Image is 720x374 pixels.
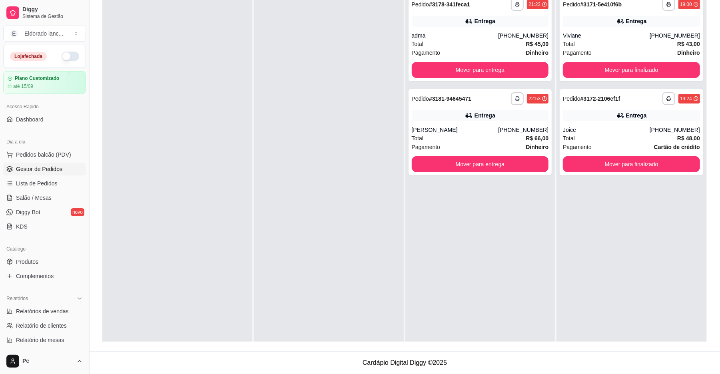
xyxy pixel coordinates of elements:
div: Entrega [626,17,647,25]
div: [PHONE_NUMBER] [498,126,548,134]
span: Relatório de mesas [16,336,64,344]
a: Lista de Pedidos [3,177,86,190]
a: Plano Customizadoaté 15/09 [3,71,86,94]
span: Dashboard [16,115,44,123]
span: Produtos [16,258,38,266]
div: Entrega [626,111,647,119]
a: Relatórios de vendas [3,305,86,318]
button: Mover para entrega [412,62,549,78]
div: Joice [563,126,650,134]
span: E [10,30,18,38]
article: Plano Customizado [15,76,59,82]
strong: R$ 45,00 [526,41,548,47]
div: 21:23 [529,1,540,8]
div: [PHONE_NUMBER] [650,32,700,40]
span: Salão / Mesas [16,194,52,202]
span: Pc [22,358,73,365]
span: Lista de Pedidos [16,179,58,187]
a: Salão / Mesas [3,191,86,204]
span: Complementos [16,272,54,280]
span: Diggy [22,6,83,13]
button: Select a team [3,26,86,42]
a: Complementos [3,270,86,282]
span: Total [412,134,424,143]
article: até 15/09 [13,83,33,90]
a: Dashboard [3,113,86,126]
a: Relatório de mesas [3,334,86,346]
span: Pagamento [412,48,441,57]
div: Eldorado lanc ... [24,30,63,38]
strong: Dinheiro [677,50,700,56]
strong: # 3171-5e410f6b [580,1,622,8]
span: Pagamento [412,143,441,151]
strong: Dinheiro [526,50,548,56]
span: KDS [16,223,28,231]
span: Pedidos balcão (PDV) [16,151,71,159]
span: Pedido [412,95,429,102]
a: Relatório de clientes [3,319,86,332]
div: 19:00 [680,1,692,8]
button: Pedidos balcão (PDV) [3,148,86,161]
span: Total [412,40,424,48]
button: Alterar Status [62,52,79,61]
button: Mover para finalizado [563,156,700,172]
a: Relatório de fidelidadenovo [3,348,86,361]
span: Total [563,134,575,143]
div: [PHONE_NUMBER] [650,126,700,134]
a: Gestor de Pedidos [3,163,86,175]
a: KDS [3,220,86,233]
div: Catálogo [3,243,86,255]
div: Loja fechada [10,52,47,61]
span: Pedido [412,1,429,8]
div: Entrega [475,17,495,25]
div: 22:53 [529,95,540,102]
div: Acesso Rápido [3,100,86,113]
div: Viviane [563,32,650,40]
div: Entrega [475,111,495,119]
span: Relatórios de vendas [16,307,69,315]
span: Total [563,40,575,48]
span: Sistema de Gestão [22,13,83,20]
div: adma [412,32,499,40]
div: [PHONE_NUMBER] [498,32,548,40]
div: 19:24 [680,95,692,102]
strong: # 3181-94645471 [429,95,471,102]
a: Diggy Botnovo [3,206,86,219]
span: Relatório de clientes [16,322,67,330]
div: Dia a dia [3,135,86,148]
footer: Cardápio Digital Diggy © 2025 [90,351,720,374]
span: Diggy Bot [16,208,40,216]
span: Pagamento [563,48,592,57]
strong: R$ 43,00 [677,41,700,47]
div: [PERSON_NAME] [412,126,499,134]
span: Pedido [563,95,580,102]
button: Mover para finalizado [563,62,700,78]
strong: Dinheiro [526,144,548,150]
strong: R$ 48,00 [677,135,700,141]
a: Produtos [3,255,86,268]
strong: Cartão de crédito [654,144,700,150]
a: DiggySistema de Gestão [3,3,86,22]
span: Pagamento [563,143,592,151]
span: Gestor de Pedidos [16,165,62,173]
span: Relatórios [6,295,28,302]
button: Pc [3,352,86,371]
strong: R$ 66,00 [526,135,548,141]
strong: # 3172-2106ef1f [580,95,620,102]
button: Mover para entrega [412,156,549,172]
strong: # 3178-341feca1 [429,1,470,8]
span: Pedido [563,1,580,8]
